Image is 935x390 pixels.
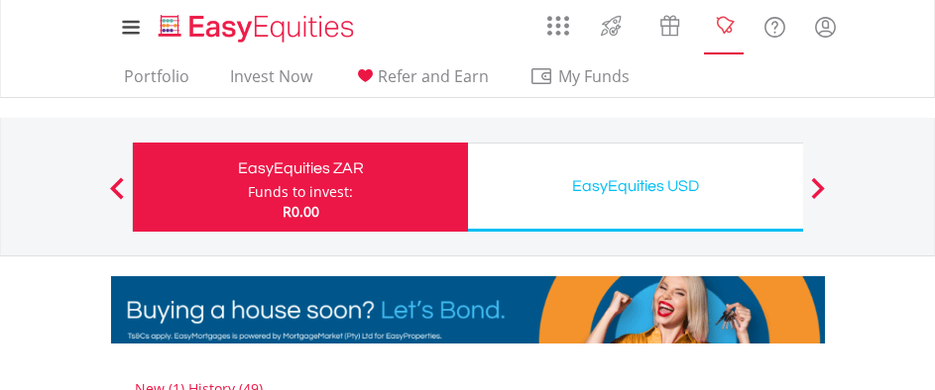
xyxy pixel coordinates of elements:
[534,5,582,37] a: AppsGrid
[222,66,320,97] a: Invest Now
[480,172,791,200] div: EasyEquities USD
[151,5,362,45] a: Home page
[798,187,838,207] button: Next
[155,12,362,45] img: EasyEquities_Logo.png
[595,10,628,42] img: thrive-v2.svg
[248,182,353,202] div: Funds to invest:
[283,202,319,221] span: R0.00
[750,5,800,45] a: FAQ's and Support
[641,5,699,42] a: Vouchers
[116,66,197,97] a: Portfolio
[345,66,497,97] a: Refer and Earn
[699,5,750,45] a: Notifications
[378,65,489,87] span: Refer and Earn
[97,187,137,207] button: Previous
[547,15,569,37] img: grid-menu-icon.svg
[111,276,825,343] img: EasyMortage Promotion Banner
[653,10,686,42] img: vouchers-v2.svg
[145,154,456,182] div: EasyEquities ZAR
[529,63,659,89] span: My Funds
[800,5,851,49] a: My Profile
